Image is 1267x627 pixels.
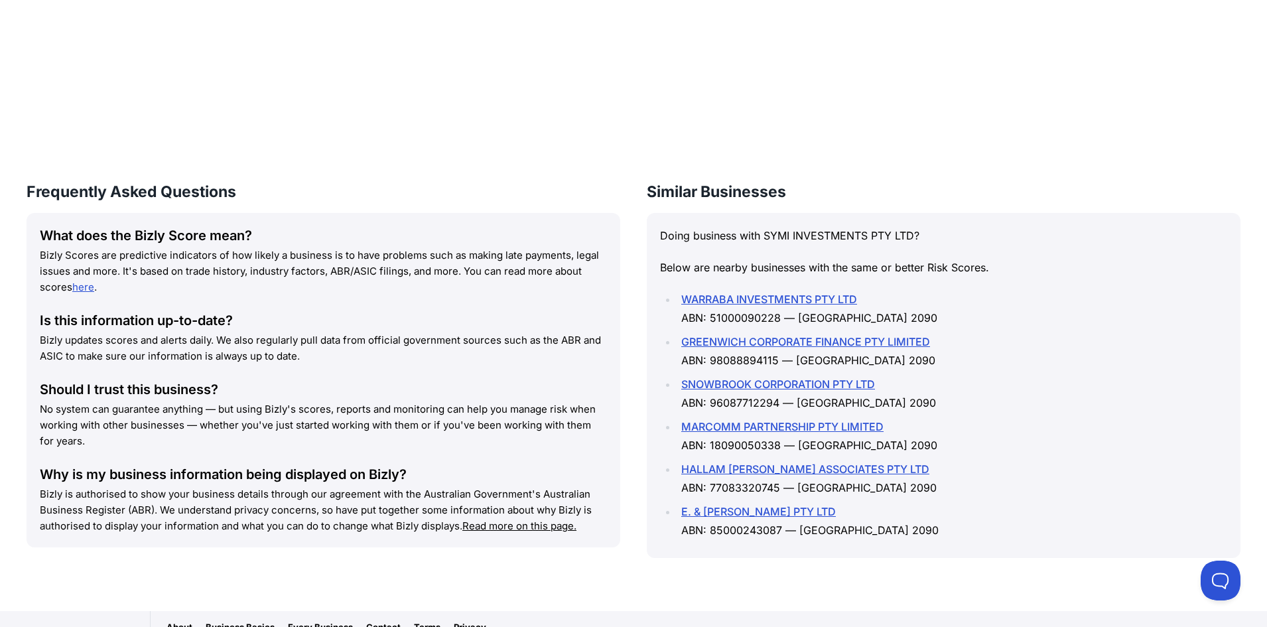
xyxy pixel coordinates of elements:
a: GREENWICH CORPORATE FINANCE PTY LIMITED [681,335,930,348]
h3: Similar Businesses [647,181,1240,202]
p: Bizly is authorised to show your business details through our agreement with the Australian Gover... [40,486,607,534]
li: ABN: 77083320745 — [GEOGRAPHIC_DATA] 2090 [677,460,1227,497]
a: E. & [PERSON_NAME] PTY LTD [681,505,836,518]
p: Doing business with SYMI INVESTMENTS PTY LTD? [660,226,1227,245]
a: MARCOMM PARTNERSHIP PTY LIMITED [681,420,884,433]
li: ABN: 96087712294 — [GEOGRAPHIC_DATA] 2090 [677,375,1227,412]
h3: Frequently Asked Questions [27,181,620,202]
iframe: Toggle Customer Support [1201,561,1240,600]
div: Is this information up-to-date? [40,311,607,330]
p: Bizly updates scores and alerts daily. We also regularly pull data from official government sourc... [40,332,607,364]
div: Should I trust this business? [40,380,607,399]
p: Below are nearby businesses with the same or better Risk Scores. [660,258,1227,277]
a: Read more on this page. [462,520,576,532]
a: SNOWBROOK CORPORATION PTY LTD [681,378,875,391]
div: What does the Bizly Score mean? [40,226,607,245]
div: Why is my business information being displayed on Bizly? [40,465,607,484]
p: No system can guarantee anything — but using Bizly's scores, reports and monitoring can help you ... [40,401,607,449]
li: ABN: 85000243087 — [GEOGRAPHIC_DATA] 2090 [677,502,1227,539]
li: ABN: 51000090228 — [GEOGRAPHIC_DATA] 2090 [677,290,1227,327]
p: Bizly Scores are predictive indicators of how likely a business is to have problems such as makin... [40,247,607,295]
a: HALLAM [PERSON_NAME] ASSOCIATES PTY LTD [681,462,929,476]
li: ABN: 18090050338 — [GEOGRAPHIC_DATA] 2090 [677,417,1227,454]
a: here [72,281,94,293]
a: WARRABA INVESTMENTS PTY LTD [681,293,857,306]
li: ABN: 98088894115 — [GEOGRAPHIC_DATA] 2090 [677,332,1227,370]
